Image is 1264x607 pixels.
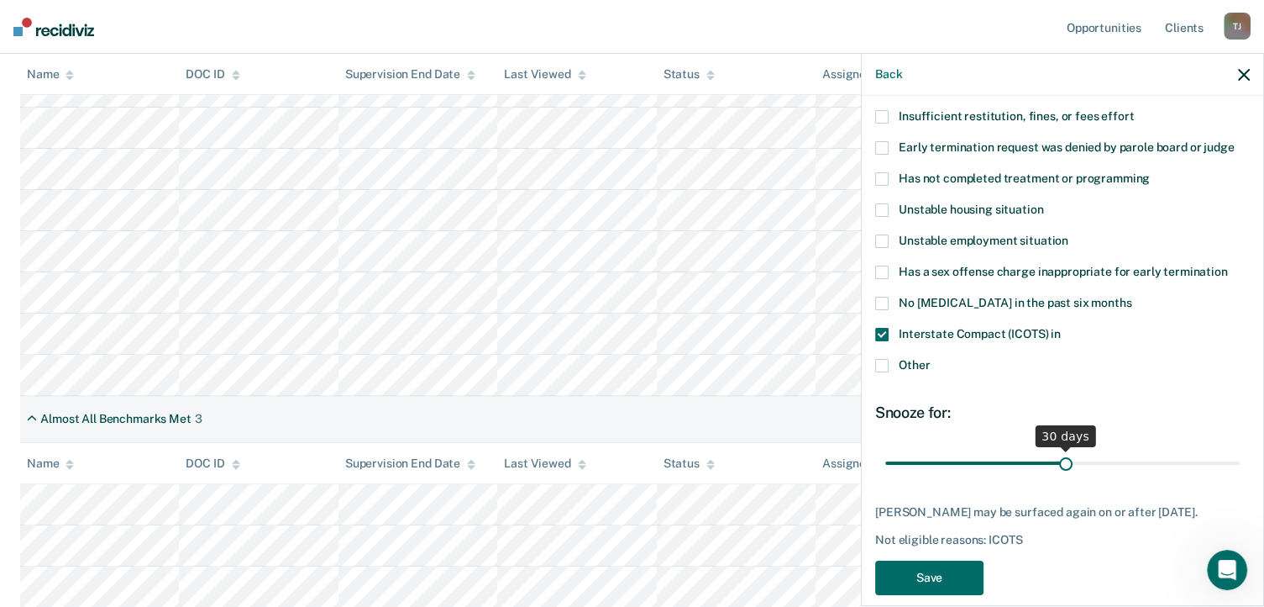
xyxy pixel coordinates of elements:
[1035,425,1096,447] div: 30 days
[345,67,475,82] div: Supervision End Date
[899,327,1061,340] span: Interstate Compact (ICOTS) in
[899,358,930,372] span: Other
[27,457,74,471] div: Name
[899,234,1068,247] span: Unstable employment situation
[504,67,585,82] div: Last Viewed
[186,67,239,82] div: DOC ID
[504,457,585,471] div: Last Viewed
[899,265,1228,278] span: Has a sex offense charge inappropriate for early termination
[899,296,1131,309] span: No [MEDICAL_DATA] in the past six months
[822,67,901,82] div: Assigned to
[822,457,901,471] div: Assigned to
[663,457,715,471] div: Status
[27,67,74,82] div: Name
[195,412,202,426] div: 3
[13,18,94,36] img: Recidiviz
[40,412,191,426] div: Almost All Benchmarks Met
[899,203,1043,216] span: Unstable housing situation
[875,505,1250,520] div: [PERSON_NAME] may be surfaced again on or after [DATE].
[875,67,902,82] button: Back
[899,109,1134,123] span: Insufficient restitution, fines, or fees effort
[663,67,715,82] div: Status
[1224,13,1251,40] div: T J
[875,404,1250,422] div: Snooze for:
[899,172,1150,185] span: Has not completed treatment or programming
[186,457,239,471] div: DOC ID
[1207,550,1247,590] iframe: Intercom live chat
[875,561,983,595] button: Save
[875,533,1250,547] div: Not eligible reasons: ICOTS
[345,457,475,471] div: Supervision End Date
[899,140,1234,154] span: Early termination request was denied by parole board or judge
